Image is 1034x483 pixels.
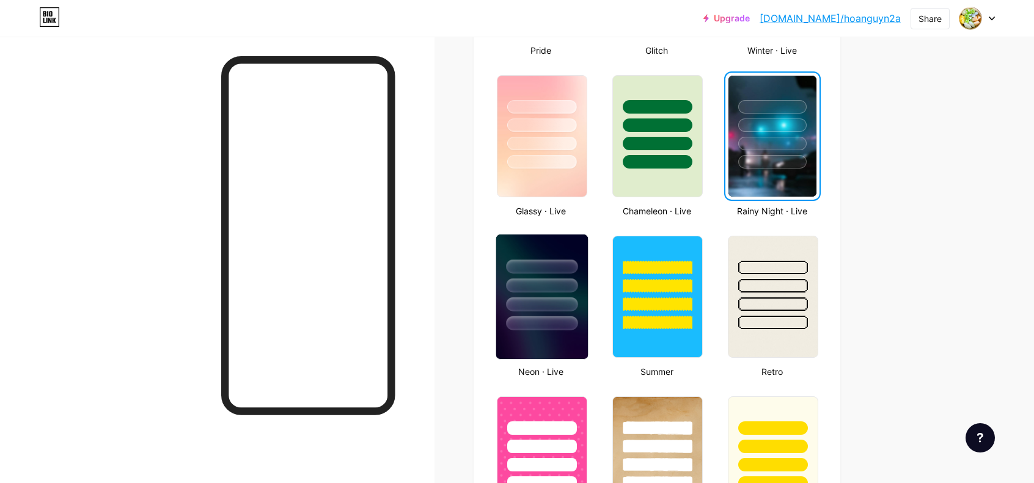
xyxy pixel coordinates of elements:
a: Upgrade [703,13,750,23]
div: Retro [724,365,820,378]
img: Hoa Nguyễn [959,7,982,30]
div: Rainy Night · Live [724,205,820,217]
div: Glitch [609,44,705,57]
div: Glassy · Live [493,205,589,217]
img: neon.jpg [496,234,587,359]
div: Neon · Live [493,365,589,378]
div: Share [919,12,942,25]
div: Summer [609,365,705,378]
a: [DOMAIN_NAME]/hoanguyn2a [760,11,901,26]
div: Pride [493,44,589,57]
div: Winter · Live [724,44,820,57]
div: Chameleon · Live [609,205,705,217]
